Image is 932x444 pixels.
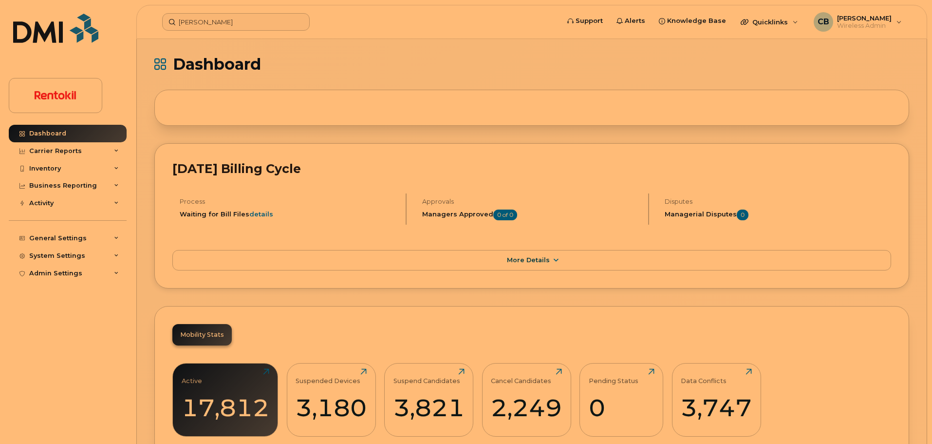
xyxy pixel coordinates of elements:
[182,368,202,385] div: Active
[172,161,891,176] h2: [DATE] Billing Cycle
[296,368,367,431] a: Suspended Devices3,180
[665,210,891,220] h5: Managerial Disputes
[180,198,397,205] h4: Process
[393,368,460,385] div: Suspend Candidates
[182,368,269,431] a: Active17,812
[422,198,640,205] h4: Approvals
[249,210,273,218] a: details
[182,393,269,422] div: 17,812
[890,402,925,437] iframe: Messenger Launcher
[393,393,465,422] div: 3,821
[491,368,562,431] a: Cancel Candidates2,249
[681,368,727,385] div: Data Conflicts
[173,57,261,72] span: Dashboard
[589,368,654,431] a: Pending Status0
[681,393,752,422] div: 3,747
[491,393,562,422] div: 2,249
[422,210,640,220] h5: Managers Approved
[681,368,752,431] a: Data Conflicts3,747
[296,393,367,422] div: 3,180
[665,198,891,205] h4: Disputes
[507,256,550,264] span: More Details
[589,368,638,385] div: Pending Status
[589,393,654,422] div: 0
[493,210,517,220] span: 0 of 0
[180,210,397,219] li: Waiting for Bill Files
[393,368,465,431] a: Suspend Candidates3,821
[737,210,748,220] span: 0
[491,368,551,385] div: Cancel Candidates
[296,368,360,385] div: Suspended Devices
